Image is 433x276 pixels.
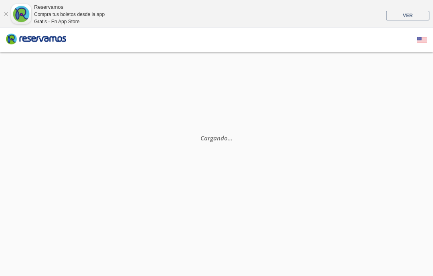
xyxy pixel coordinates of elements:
div: Reservamos [34,3,105,11]
span: . [229,134,231,142]
a: Brand Logo [6,33,66,47]
i: Brand Logo [6,33,66,45]
em: Cargando [200,134,233,142]
a: VER [386,11,429,20]
span: . [228,134,229,142]
span: VER [403,13,413,18]
button: English [417,35,427,45]
div: Compra tus boletos desde la app [34,11,105,18]
span: . [231,134,233,142]
div: Gratis - En App Store [34,18,105,25]
a: Cerrar [4,12,8,16]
